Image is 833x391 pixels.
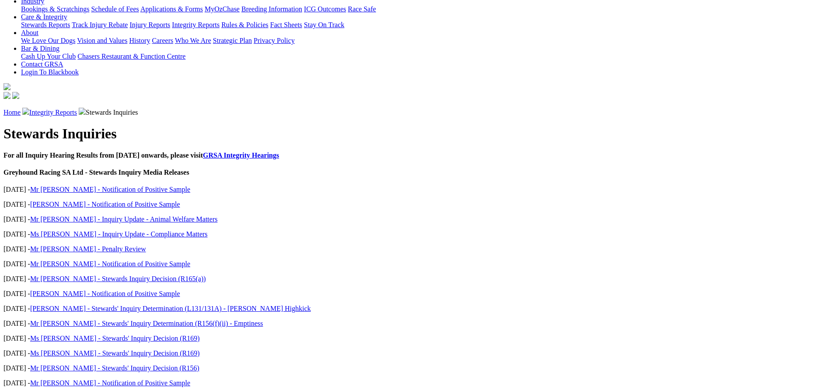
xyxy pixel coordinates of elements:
a: [PERSON_NAME] - Notification of Positive Sample [30,290,180,297]
a: Who We Are [175,37,211,44]
a: Chasers Restaurant & Function Centre [77,53,185,60]
a: Careers [152,37,173,44]
img: logo-grsa-white.png [3,83,10,90]
div: Care & Integrity [21,21,830,29]
a: History [129,37,150,44]
h1: Stewards Inquiries [3,126,830,142]
a: Schedule of Fees [91,5,139,13]
a: MyOzChase [205,5,240,13]
a: Mr [PERSON_NAME] - Notification of Positive Sample [30,260,190,268]
img: chevron-right.svg [79,108,86,115]
a: [PERSON_NAME] - Notification of Positive Sample [30,201,180,208]
a: Injury Reports [129,21,170,28]
a: Integrity Reports [29,109,77,116]
a: Contact GRSA [21,60,63,68]
a: Care & Integrity [21,13,67,21]
a: Mr [PERSON_NAME] - Inquiry Update - Animal Welfare Matters [30,215,218,223]
a: Ms [PERSON_NAME] - Stewards' Inquiry Decision (R169) [30,335,200,342]
b: For all Inquiry Hearing Results from [DATE] onwards, please visit [3,151,279,159]
a: Mr [PERSON_NAME] - Notification of Positive Sample [30,186,190,193]
a: Ms [PERSON_NAME] - Stewards' Inquiry Decision (R169) [30,349,200,357]
p: [DATE] - [3,364,830,372]
a: GRSA Integrity Hearings [203,151,279,159]
a: Mr [PERSON_NAME] - Notification of Positive Sample [30,379,190,387]
a: About [21,29,38,36]
a: Mr [PERSON_NAME] - Stewards Inquiry Decision (R165(a)) [30,275,206,282]
p: [DATE] - [3,349,830,357]
a: Cash Up Your Club [21,53,76,60]
a: Track Injury Rebate [72,21,128,28]
a: Applications & Forms [140,5,203,13]
a: We Love Our Dogs [21,37,75,44]
a: Strategic Plan [213,37,252,44]
a: Stewards Reports [21,21,70,28]
p: [DATE] - [3,320,830,328]
a: Home [3,109,21,116]
div: Industry [21,5,830,13]
p: [DATE] - [3,230,830,238]
p: [DATE] - [3,335,830,342]
a: Stay On Track [304,21,344,28]
a: Mr [PERSON_NAME] - Stewards' Inquiry Decision (R156) [30,364,199,372]
a: Rules & Policies [221,21,268,28]
a: Fact Sheets [270,21,302,28]
img: twitter.svg [12,92,19,99]
a: Vision and Values [77,37,127,44]
a: Login To Blackbook [21,68,79,76]
p: [DATE] - [3,215,830,223]
a: ICG Outcomes [304,5,346,13]
img: facebook.svg [3,92,10,99]
p: [DATE] - [3,305,830,313]
a: Bookings & Scratchings [21,5,89,13]
div: About [21,37,830,45]
h4: Greyhound Racing SA Ltd - Stewards Inquiry Media Releases [3,169,830,176]
a: Integrity Reports [172,21,220,28]
p: [DATE] - [3,290,830,298]
p: [DATE] - [3,201,830,208]
p: [DATE] - [3,379,830,387]
a: Breeding Information [241,5,302,13]
a: Mr [PERSON_NAME] - Penalty Review [30,245,146,253]
a: [PERSON_NAME] - Stewards' Inquiry Determination (L131/131A) - [PERSON_NAME] Highkick [30,305,311,312]
a: Ms [PERSON_NAME] - Inquiry Update - Compliance Matters [30,230,208,238]
p: [DATE] - [3,186,830,194]
div: Bar & Dining [21,53,830,60]
img: chevron-right.svg [22,108,29,115]
p: [DATE] - [3,245,830,253]
p: [DATE] - [3,275,830,283]
a: Bar & Dining [21,45,59,52]
a: Mr [PERSON_NAME] - Stewards' Inquiry Determination (R156(f)(ii) - Emptiness [30,320,263,327]
p: Stewards Inquiries [3,108,830,116]
a: Privacy Policy [254,37,295,44]
p: [DATE] - [3,260,830,268]
a: Race Safe [348,5,376,13]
